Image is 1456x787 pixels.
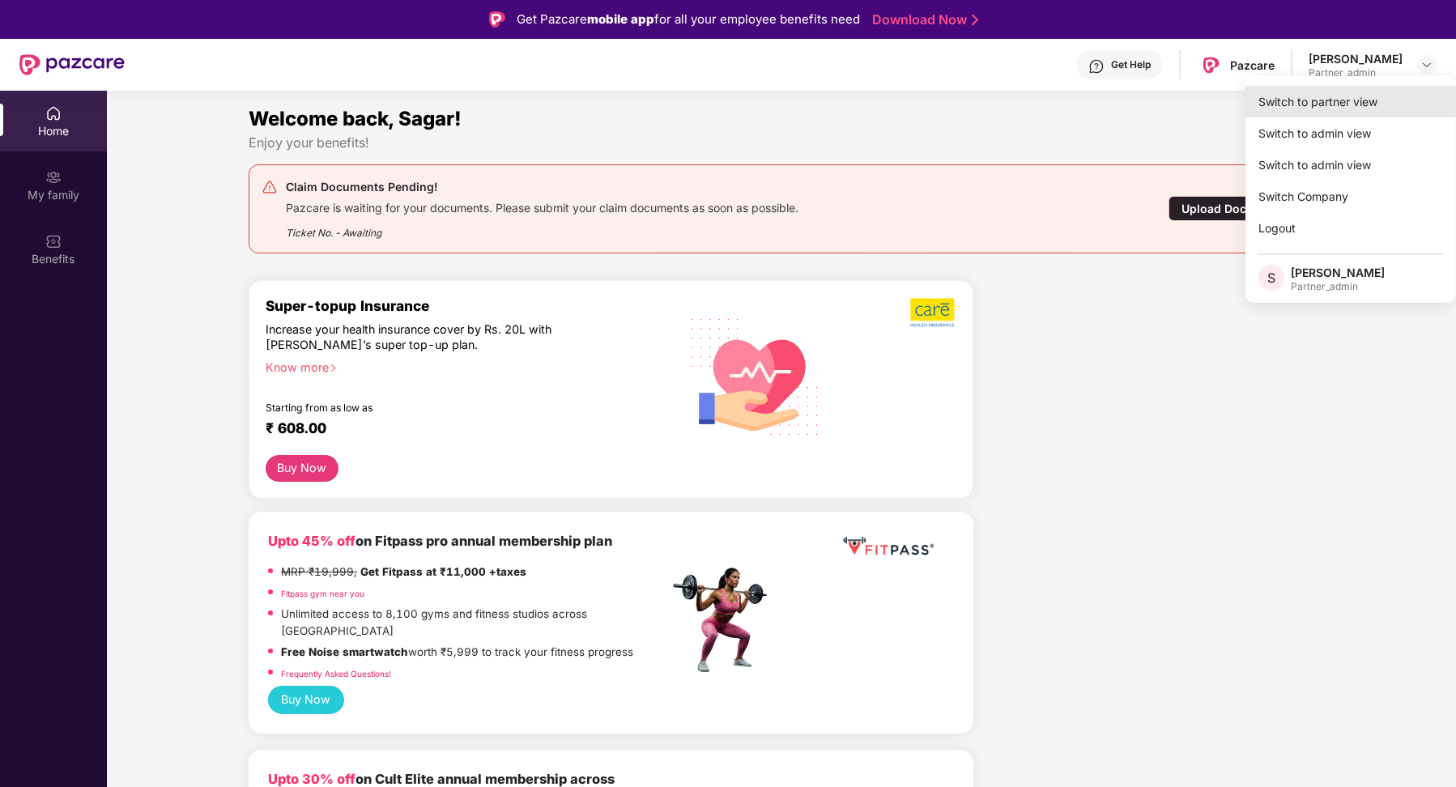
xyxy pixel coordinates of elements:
[1291,265,1385,280] div: [PERSON_NAME]
[1245,117,1456,149] div: Switch to admin view
[872,11,973,28] a: Download Now
[489,11,505,28] img: Logo
[249,134,1314,151] div: Enjoy your benefits!
[668,564,781,677] img: fpp.png
[268,686,344,714] button: Buy Now
[840,531,937,561] img: fppp.png
[1309,51,1403,66] div: [PERSON_NAME]
[286,177,798,197] div: Claim Documents Pending!
[266,455,338,482] button: Buy Now
[286,197,798,215] div: Pazcare is waiting for your documents. Please submit your claim documents as soon as possible.
[266,297,669,314] div: Super-topup Insurance
[360,565,526,578] strong: Get Fitpass at ₹11,000 +taxes
[266,359,659,371] div: Know more
[1267,268,1275,287] span: S
[329,364,338,372] span: right
[910,297,956,328] img: b5dec4f62d2307b9de63beb79f102df3.png
[268,533,355,549] b: Upto 45% off
[1199,53,1223,77] img: Pazcare_Logo.png
[1245,212,1456,244] div: Logout
[268,533,612,549] b: on Fitpass pro annual membership plan
[1169,196,1301,221] div: Upload Documents
[1245,149,1456,181] div: Switch to admin view
[1111,58,1151,71] div: Get Help
[281,645,408,658] strong: Free Noise smartwatch
[1245,181,1456,212] div: Switch Company
[266,402,600,413] div: Starting from as low as
[249,107,462,130] span: Welcome back, Sagar!
[281,589,364,598] a: Fitpass gym near you
[262,179,278,195] img: svg+xml;base64,PHN2ZyB4bWxucz0iaHR0cDovL3d3dy53My5vcmcvMjAwMC9zdmciIHdpZHRoPSIyNCIgaGVpZ2h0PSIyNC...
[45,105,62,121] img: svg+xml;base64,PHN2ZyBpZD0iSG9tZSIgeG1sbnM9Imh0dHA6Ly93d3cudzMub3JnLzIwMDAvc3ZnIiB3aWR0aD0iMjAiIG...
[1309,66,1403,79] div: Partner_admin
[45,169,62,185] img: svg+xml;base64,PHN2ZyB3aWR0aD0iMjAiIGhlaWdodD0iMjAiIHZpZXdCb3g9IjAgMCAyMCAyMCIgZmlsbD0ibm9uZSIgeG...
[266,321,598,352] div: Increase your health insurance cover by Rs. 20L with [PERSON_NAME]’s super top-up plan.
[972,11,978,28] img: Stroke
[1245,86,1456,117] div: Switch to partner view
[281,565,357,578] del: MRP ₹19,999,
[281,606,669,640] p: Unlimited access to 8,100 gyms and fitness studios across [GEOGRAPHIC_DATA]
[281,644,633,661] p: worth ₹5,999 to track your fitness progress
[281,669,391,679] a: Frequently Asked Questions!
[1420,58,1433,71] img: svg+xml;base64,PHN2ZyBpZD0iRHJvcGRvd24tMzJ4MzIiIHhtbG5zPSJodHRwOi8vd3d3LnczLm9yZy8yMDAwL3N2ZyIgd2...
[268,771,355,787] b: Upto 30% off
[286,215,798,240] div: Ticket No. - Awaiting
[678,297,832,454] img: svg+xml;base64,PHN2ZyB4bWxucz0iaHR0cDovL3d3dy53My5vcmcvMjAwMC9zdmciIHhtbG5zOnhsaW5rPSJodHRwOi8vd3...
[1291,280,1385,293] div: Partner_admin
[266,419,653,439] div: ₹ 608.00
[1088,58,1105,74] img: svg+xml;base64,PHN2ZyBpZD0iSGVscC0zMngzMiIgeG1sbnM9Imh0dHA6Ly93d3cudzMub3JnLzIwMDAvc3ZnIiB3aWR0aD...
[587,11,654,27] strong: mobile app
[19,54,125,75] img: New Pazcare Logo
[1230,57,1275,73] div: Pazcare
[517,10,860,29] div: Get Pazcare for all your employee benefits need
[45,233,62,249] img: svg+xml;base64,PHN2ZyBpZD0iQmVuZWZpdHMiIHhtbG5zPSJodHRwOi8vd3d3LnczLm9yZy8yMDAwL3N2ZyIgd2lkdGg9Ij...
